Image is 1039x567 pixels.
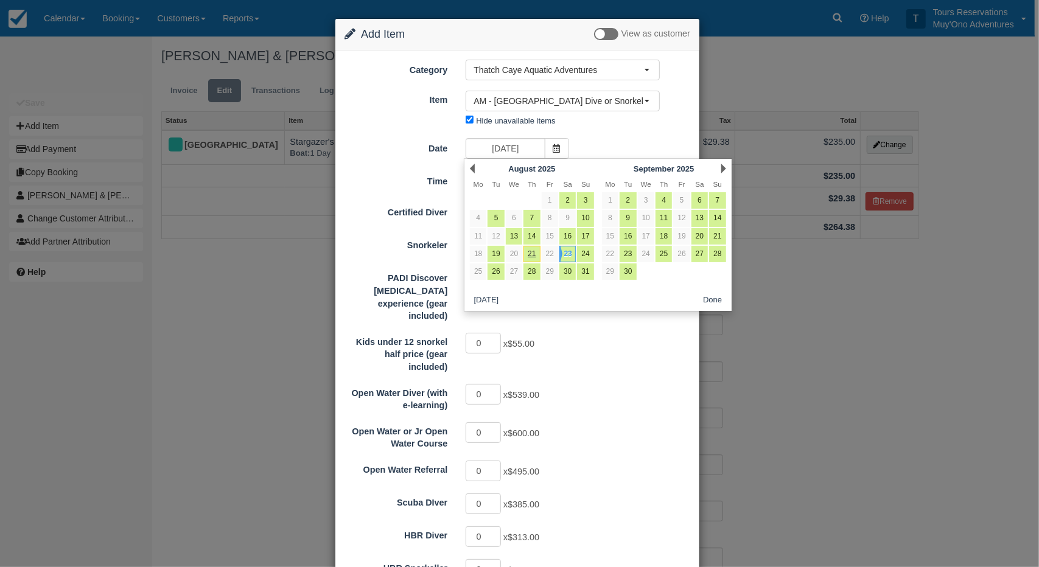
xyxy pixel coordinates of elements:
span: Friday [679,180,685,188]
a: 5 [673,192,690,209]
a: 25 [656,246,672,262]
a: 20 [691,228,708,245]
a: 3 [638,192,654,209]
a: 18 [470,246,486,262]
a: 23 [620,246,636,262]
span: Sunday [581,180,590,188]
label: Scuba DIver [335,492,457,509]
span: Monday [605,180,615,188]
span: $539.00 [508,390,539,400]
a: 21 [523,246,540,262]
span: 2025 [538,164,556,173]
span: View as customer [621,29,690,39]
span: $385.00 [508,499,539,509]
span: August [508,164,536,173]
label: Date [335,138,457,155]
a: 5 [488,210,504,226]
span: Monday [474,180,483,188]
a: 30 [559,263,576,280]
span: Tuesday [492,180,500,188]
span: Sunday [713,180,722,188]
a: 17 [577,228,593,245]
label: PADI Discover Scuba Diving experience (gear included) [335,268,457,322]
a: 16 [620,228,636,245]
span: $55.00 [508,339,534,349]
a: 15 [602,228,618,245]
input: Open Water Referral [466,461,501,481]
a: 15 [542,228,558,245]
span: x [503,499,539,509]
span: Add Item [361,28,405,40]
label: Time [335,171,457,188]
button: AM - [GEOGRAPHIC_DATA] Dive or Snorkel (6) [466,91,660,111]
a: 29 [542,263,558,280]
a: 6 [691,192,708,209]
a: 27 [506,263,522,280]
span: 2025 [677,164,694,173]
a: 25 [470,263,486,280]
label: Kids under 12 snorkel half price (gear included) [335,332,457,374]
button: Done [698,293,727,308]
a: 27 [691,246,708,262]
span: $600.00 [508,428,539,438]
a: 19 [673,228,690,245]
a: 11 [470,228,486,245]
label: HBR Diver [335,525,457,542]
span: Thursday [528,180,536,188]
span: x [503,428,539,438]
a: 19 [488,246,504,262]
label: Open Water Diver (with e-learning) [335,383,457,412]
a: 26 [673,246,690,262]
a: Next [721,164,726,173]
a: 14 [523,228,540,245]
a: 24 [638,246,654,262]
span: x [503,390,539,400]
span: $313.00 [508,532,539,542]
span: Thatch Caye Aquatic Adventures [474,64,644,76]
a: 18 [656,228,672,245]
a: 1 [542,192,558,209]
span: Friday [547,180,553,188]
span: Wednesday [641,180,651,188]
a: 7 [709,192,726,209]
span: x [503,532,539,542]
a: 12 [488,228,504,245]
span: AM - [GEOGRAPHIC_DATA] Dive or Snorkel (6) [474,95,644,107]
span: Saturday [564,180,572,188]
a: 21 [709,228,726,245]
button: [DATE] [469,293,503,308]
span: Wednesday [509,180,519,188]
a: 9 [620,210,636,226]
a: 14 [709,210,726,226]
span: September [634,164,674,173]
a: 29 [602,263,618,280]
input: Scuba DIver [466,493,501,514]
a: 16 [559,228,576,245]
a: 6 [506,210,522,226]
a: 7 [523,210,540,226]
a: 26 [488,263,504,280]
input: Open Water or Jr Open Water Course [466,422,501,443]
span: $495.00 [508,467,539,476]
input: Open Water Diver (with e-learning) [466,384,501,405]
button: Thatch Caye Aquatic Adventures [466,60,660,80]
input: Kids under 12 snorkel half price (gear included) [466,333,501,353]
a: 4 [470,210,486,226]
a: 2 [620,192,636,209]
a: 1 [602,192,618,209]
a: Prev [470,164,475,173]
label: Open Water or Jr Open Water Course [335,421,457,450]
label: Certified Diver [335,202,457,219]
a: 12 [673,210,690,226]
span: Saturday [695,180,704,188]
a: 17 [638,228,654,245]
a: 2 [559,192,576,209]
a: 24 [577,246,593,262]
label: Snorkeler [335,235,457,252]
a: 31 [577,263,593,280]
a: 22 [602,246,618,262]
label: Item [335,89,457,106]
a: 8 [542,210,558,226]
a: 28 [523,263,540,280]
a: 10 [638,210,654,226]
